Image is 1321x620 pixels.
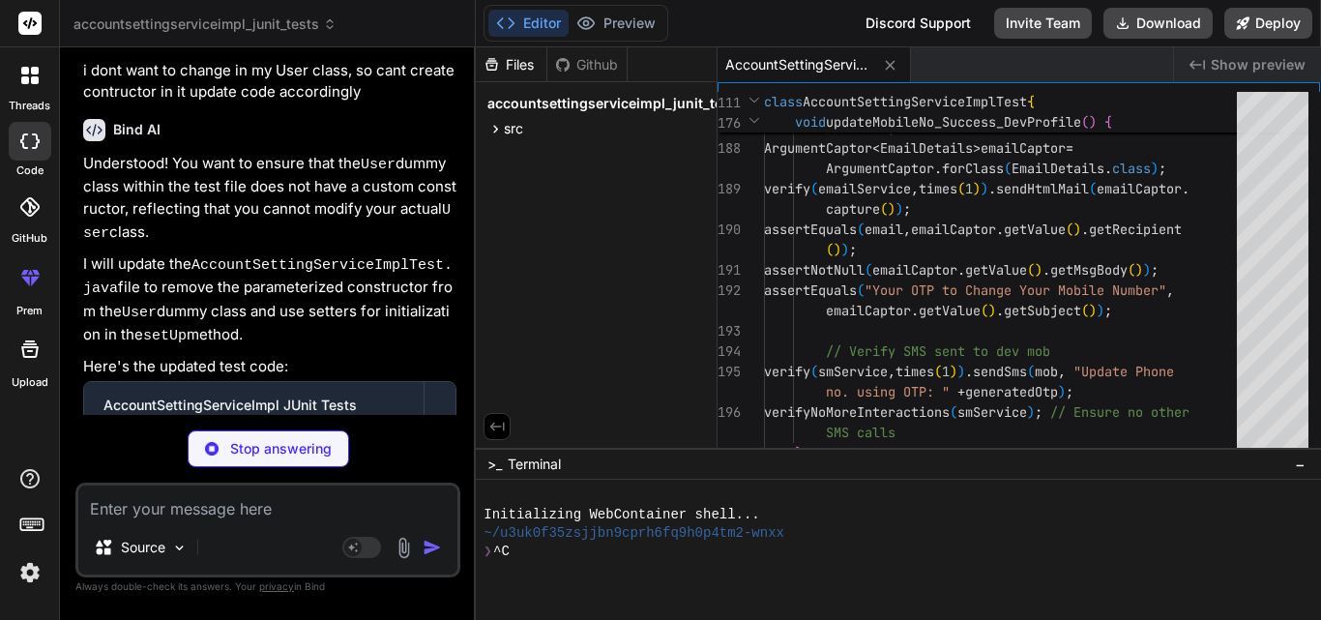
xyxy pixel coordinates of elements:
span: no. using OTP: " [826,383,950,400]
span: ( [810,363,818,380]
span: accountsettingserviceimpl_junit_tests [487,94,743,113]
span: , [911,180,919,197]
span: ; [1151,261,1159,279]
span: sendHtmlMail [996,180,1089,197]
span: ( [1066,221,1073,238]
span: verify [764,363,810,380]
img: icon [423,538,442,557]
span: ) [1035,261,1042,279]
span: times [919,180,957,197]
span: ) [988,302,996,319]
span: { [1027,93,1035,110]
span: ArgumentCaptor [826,160,934,177]
span: 111 [718,93,739,113]
button: Preview [569,10,663,37]
div: Github [547,55,627,74]
span: ArgumentCaptor [764,139,872,157]
div: 194 [718,341,739,362]
span: email [865,221,903,238]
div: 190 [718,220,739,240]
span: AccountSettingServiceImplTest [803,93,1027,110]
span: 176 [718,113,739,133]
span: Terminal [508,455,561,474]
div: 188 [718,138,739,159]
h6: Bind AI [113,120,161,139]
span: emailCaptor [826,302,911,319]
span: . [1104,160,1112,177]
p: i dont want to change in my User class, so cant create contructor in it update code accordingly [83,60,456,103]
span: . [934,160,942,177]
div: 192 [718,280,739,301]
span: emailService [818,180,911,197]
div: Files [476,55,546,74]
span: ( [1027,261,1035,279]
span: EmailDetails [880,139,973,157]
span: ) [973,180,981,197]
span: . [965,363,973,380]
span: ) [834,241,841,258]
span: ( [981,302,988,319]
span: ^C [493,543,510,561]
p: Always double-check its answers. Your in Bind [75,577,460,596]
span: , [1166,281,1174,299]
span: smService [818,363,888,380]
span: Initializing WebContainer shell... [484,506,759,524]
label: prem [16,303,43,319]
label: GitHub [12,230,47,247]
span: ) [888,200,895,218]
p: I will update the file to remove the parameterized constructor from the dummy class and use sette... [83,253,456,348]
p: Understood! You want to ensure that the dummy class within the test file does not have a custom c... [83,153,456,246]
span: ( [957,180,965,197]
span: accountsettingserviceimpl_junit_tests [73,15,337,34]
span: // Verify SMS sent to dev mob [826,342,1050,360]
div: 196 [718,402,739,423]
span: getValue [919,302,981,319]
span: ( [826,241,834,258]
span: 1 [942,363,950,380]
span: ; [1159,160,1166,177]
code: User [361,157,396,173]
span: emailCaptor [872,261,957,279]
span: ( [810,180,818,197]
span: ( [950,403,957,421]
label: Upload [12,374,48,391]
span: privacy [259,580,294,592]
p: Source [121,538,165,557]
div: 197 [718,443,739,463]
span: forClass [942,160,1004,177]
span: } [795,444,803,461]
button: Deploy [1224,8,1312,39]
span: . [996,221,1004,238]
span: "Update Phone [1073,363,1174,380]
span: ( [857,281,865,299]
span: assertEquals [764,281,857,299]
div: Discord Support [854,8,983,39]
span: void [795,113,826,131]
div: 191 [718,260,739,280]
span: , [903,221,911,238]
span: getValue [965,261,1027,279]
label: threads [9,98,50,114]
code: User [122,305,157,321]
span: capture [826,200,880,218]
span: { [1104,113,1112,131]
span: < [872,139,880,157]
button: Editor [488,10,569,37]
img: settings [14,556,46,589]
img: attachment [393,537,415,559]
span: ) [1089,113,1097,131]
span: ( [1027,363,1035,380]
span: ( [880,200,888,218]
span: ( [1004,160,1012,177]
span: Show preview [1211,55,1306,74]
span: verify [764,180,810,197]
span: ) [1073,221,1081,238]
span: emailCaptor [1097,180,1182,197]
span: − [1295,455,1306,474]
span: ; [1104,302,1112,319]
span: src [504,119,523,138]
span: ( [1128,261,1135,279]
span: ) [957,363,965,380]
span: class [764,93,803,110]
span: assertNotNull [764,261,865,279]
